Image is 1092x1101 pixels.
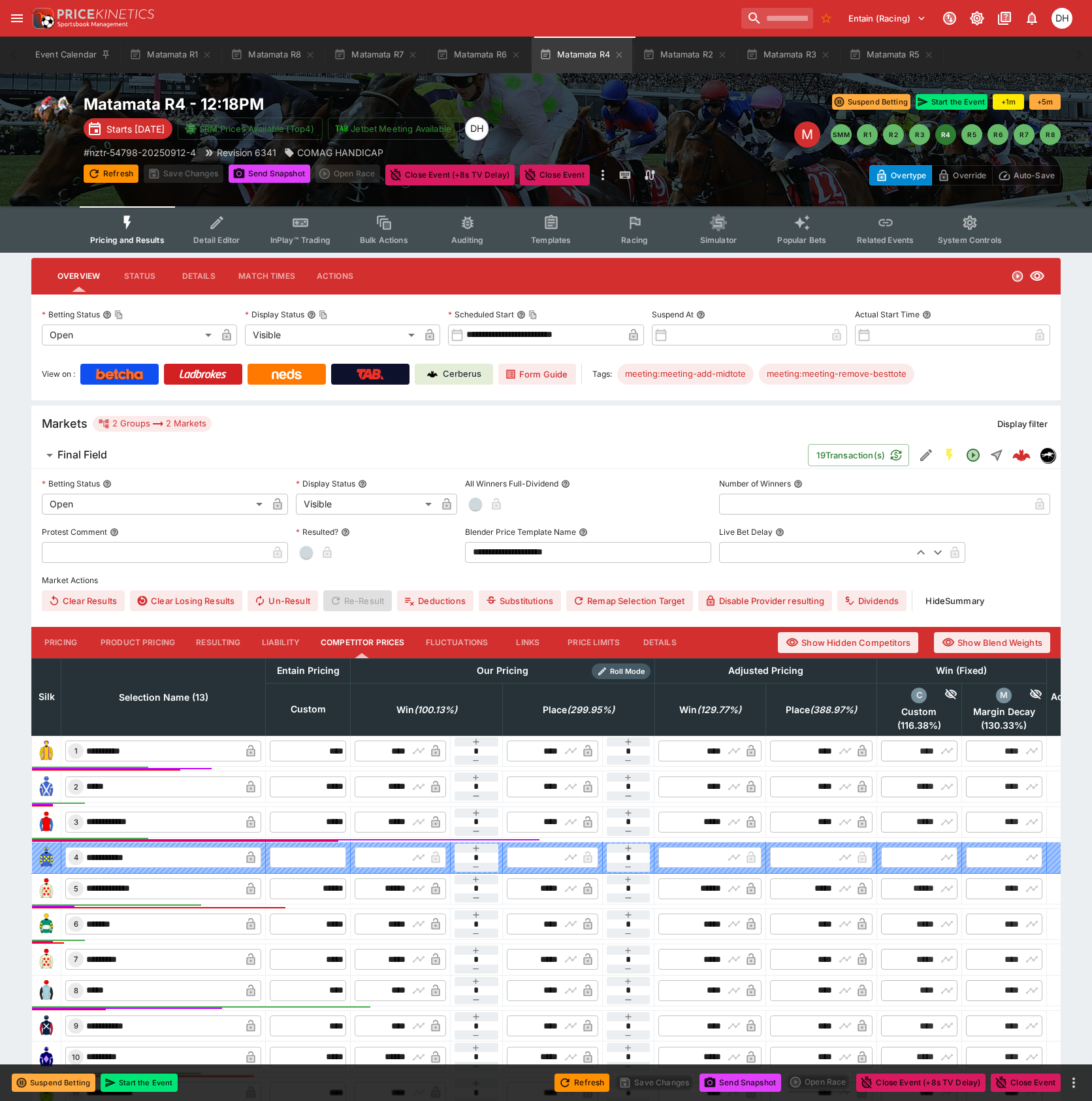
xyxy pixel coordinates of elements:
button: R5 [961,124,982,145]
button: Display filter [989,413,1055,434]
button: Product Pricing [90,627,185,658]
button: Un-Result [248,590,317,611]
p: Number of Winners [719,478,791,489]
th: Actions [1046,658,1089,735]
button: Straight [985,443,1008,467]
button: Send Snapshot [699,1074,781,1092]
button: Matamata R5 [841,37,942,73]
p: Live Bet Delay [719,526,773,537]
button: Override [931,165,992,185]
img: Ladbrokes [179,369,227,379]
button: Notifications [1020,7,1044,30]
img: runner 5 [36,878,57,899]
span: meeting:meeting-add-midtote [617,368,754,381]
button: Start the Event [916,94,988,110]
label: Tags: [592,364,612,385]
button: R1 [857,124,878,145]
button: Show Hidden Competitors [778,632,918,653]
button: Betting StatusCopy To Clipboard [103,310,112,319]
em: ( 129.77 %) [697,702,741,718]
span: Roll Mode [605,666,650,677]
button: Overview [47,261,110,292]
a: Form Guide [498,364,576,385]
p: Auto-Save [1014,168,1055,182]
button: Matamata R1 [121,37,220,73]
button: Copy To Clipboard [114,310,123,319]
span: Popular Bets [777,235,826,245]
span: 1 [72,746,80,756]
button: Protest Comment [110,528,119,537]
img: Cerberus [427,369,438,379]
img: Betcha [96,369,143,379]
p: Betting Status [42,478,100,489]
button: Number of Winners [794,479,803,488]
button: R2 [883,124,904,145]
span: Place(388.97%) [771,702,871,718]
button: Display StatusCopy To Clipboard [307,310,316,319]
span: Margin Decay [966,706,1042,718]
label: View on : [42,364,75,385]
button: Jetbet Meeting Available [328,118,460,140]
button: Final Field [31,442,808,468]
button: Matamata R4 [532,37,632,73]
button: SMM [831,124,852,145]
button: Details [169,261,228,292]
button: Toggle light/dark mode [965,7,989,30]
p: Overtype [891,168,926,182]
button: Matamata R2 [635,37,735,73]
button: Deductions [397,590,474,611]
button: Match Times [228,261,306,292]
button: Show Blend Weights [934,632,1050,653]
img: runner 7 [36,949,57,970]
p: Blender Price Template Name [465,526,576,537]
span: Place(299.95%) [528,702,629,718]
div: custom [911,688,927,703]
div: Betting Target: cerberus [759,364,914,385]
img: PriceKinetics Logo [29,5,55,31]
button: +5m [1029,94,1061,110]
button: Scheduled StartCopy To Clipboard [517,310,526,319]
img: logo-cerberus--red.svg [1012,446,1031,464]
button: Select Tenant [841,8,934,29]
span: Pricing and Results [90,235,165,245]
div: COMAG HANDICAP [284,146,383,159]
img: TabNZ [357,369,384,379]
div: Open [42,325,216,345]
div: Hide Competitor [927,688,957,703]
button: R6 [988,124,1008,145]
svg: Visible [1029,268,1045,284]
a: Cerberus [415,364,493,385]
img: jetbet-logo.svg [335,122,348,135]
img: runner 3 [36,812,57,833]
span: 7 [71,955,80,964]
button: Suspend Betting [12,1074,95,1092]
input: search [741,8,813,29]
span: 2 [71,782,81,791]
img: Sportsbook Management [57,22,128,27]
button: Price Limits [557,627,630,658]
th: Custom [266,683,351,735]
p: Suspend At [652,309,694,320]
img: Neds [272,369,301,379]
p: Protest Comment [42,526,107,537]
button: Copy To Clipboard [319,310,328,319]
span: System Controls [938,235,1002,245]
p: Betting Status [42,309,100,320]
p: All Winners Full-Dividend [465,478,558,489]
div: Daniel Hooper [1052,8,1072,29]
button: +1m [993,94,1024,110]
p: Revision 6341 [217,146,276,159]
span: Detail Editor [193,235,240,245]
span: 10 [69,1053,82,1062]
button: Connected to PK [938,7,961,30]
p: Resulted? [296,526,338,537]
span: 6 [71,919,81,929]
span: InPlay™ Trading [270,235,330,245]
button: HideSummary [918,590,992,611]
img: nztr [1040,448,1055,462]
p: Starts [DATE] [106,122,165,136]
a: e9cf9746-c08c-452c-a968-735270d82303 [1008,442,1035,468]
th: Entain Pricing [266,658,351,683]
img: runner 10 [36,1047,57,1068]
div: split button [786,1073,851,1091]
